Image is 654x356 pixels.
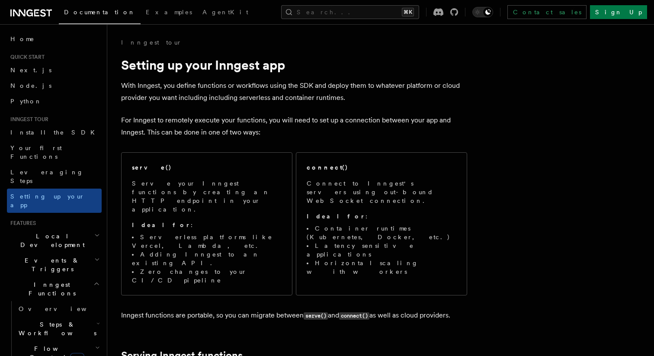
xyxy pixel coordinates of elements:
[15,301,102,317] a: Overview
[15,317,102,341] button: Steps & Workflows
[132,250,282,267] li: Adding Inngest to an existing API.
[7,116,48,123] span: Inngest tour
[10,35,35,43] span: Home
[15,320,96,337] span: Steps & Workflows
[10,144,62,160] span: Your first Functions
[132,221,191,228] strong: Ideal for
[402,8,414,16] kbd: ⌘K
[10,193,85,208] span: Setting up your app
[19,305,108,312] span: Overview
[121,80,467,104] p: With Inngest, you define functions or workflows using the SDK and deploy them to whatever platfor...
[7,220,36,227] span: Features
[281,5,419,19] button: Search...⌘K
[472,7,493,17] button: Toggle dark mode
[307,163,348,172] h2: connect()
[59,3,141,24] a: Documentation
[7,256,94,273] span: Events & Triggers
[7,54,45,61] span: Quick start
[7,232,94,249] span: Local Development
[7,140,102,164] a: Your first Functions
[121,38,182,47] a: Inngest tour
[64,9,135,16] span: Documentation
[121,152,292,295] a: serve()Serve your Inngest functions by creating an HTTP endpoint in your application.Ideal for:Se...
[339,312,369,320] code: connect()
[7,189,102,213] a: Setting up your app
[132,179,282,214] p: Serve your Inngest functions by creating an HTTP endpoint in your application.
[307,224,456,241] li: Container runtimes (Kubernetes, Docker, etc.)
[296,152,467,295] a: connect()Connect to Inngest's servers using out-bound WebSocket connection.Ideal for:Container ru...
[590,5,647,19] a: Sign Up
[304,312,328,320] code: serve()
[307,179,456,205] p: Connect to Inngest's servers using out-bound WebSocket connection.
[7,62,102,78] a: Next.js
[307,213,365,220] strong: Ideal for
[507,5,587,19] a: Contact sales
[202,9,248,16] span: AgentKit
[307,212,456,221] p: :
[121,114,467,138] p: For Inngest to remotely execute your functions, you will need to set up a connection between your...
[10,67,51,74] span: Next.js
[7,78,102,93] a: Node.js
[197,3,253,23] a: AgentKit
[146,9,192,16] span: Examples
[121,57,467,73] h1: Setting up your Inngest app
[10,82,51,89] span: Node.js
[132,163,172,172] h2: serve()
[7,164,102,189] a: Leveraging Steps
[7,253,102,277] button: Events & Triggers
[141,3,197,23] a: Examples
[132,221,282,229] p: :
[132,233,282,250] li: Serverless platforms like Vercel, Lambda, etc.
[307,241,456,259] li: Latency sensitive applications
[132,267,282,285] li: Zero changes to your CI/CD pipeline
[10,98,42,105] span: Python
[7,31,102,47] a: Home
[7,93,102,109] a: Python
[10,169,83,184] span: Leveraging Steps
[7,277,102,301] button: Inngest Functions
[7,280,93,298] span: Inngest Functions
[307,259,456,276] li: Horizontal scaling with workers
[7,228,102,253] button: Local Development
[7,125,102,140] a: Install the SDK
[10,129,100,136] span: Install the SDK
[121,309,467,322] p: Inngest functions are portable, so you can migrate between and as well as cloud providers.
